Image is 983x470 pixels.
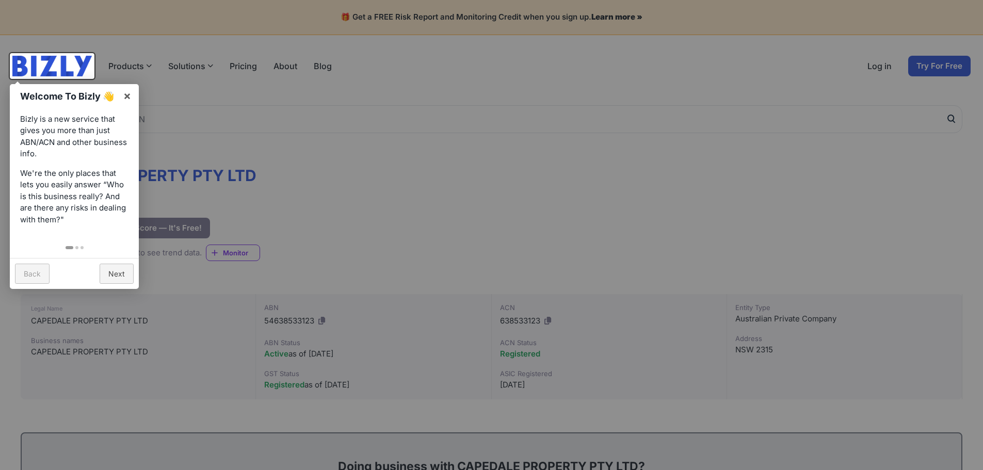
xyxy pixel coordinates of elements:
[20,168,128,226] p: We're the only places that lets you easily answer “Who is this business really? And are there any...
[20,89,118,103] h1: Welcome To Bizly 👋
[15,264,50,284] a: Back
[116,84,139,107] a: ×
[20,114,128,160] p: Bizly is a new service that gives you more than just ABN/ACN and other business info.
[100,264,134,284] a: Next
